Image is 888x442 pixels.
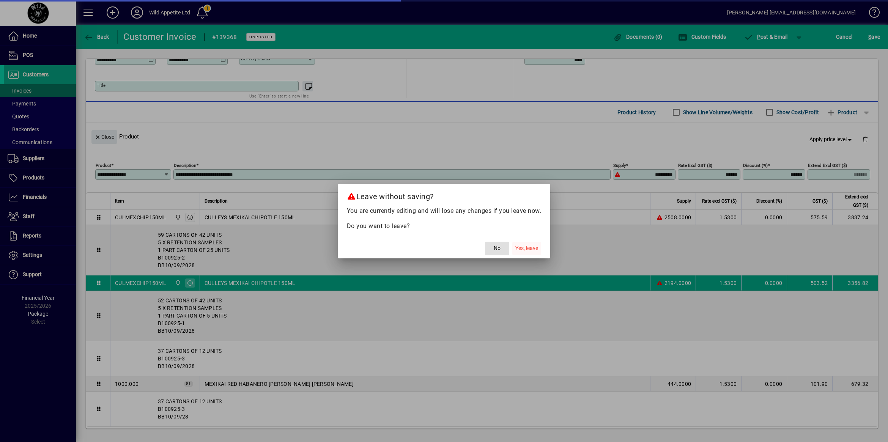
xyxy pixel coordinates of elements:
[347,206,542,215] p: You are currently editing and will lose any changes if you leave now.
[485,242,509,255] button: No
[338,184,551,206] h2: Leave without saving?
[347,222,542,231] p: Do you want to leave?
[494,244,501,252] span: No
[515,244,538,252] span: Yes, leave
[512,242,541,255] button: Yes, leave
